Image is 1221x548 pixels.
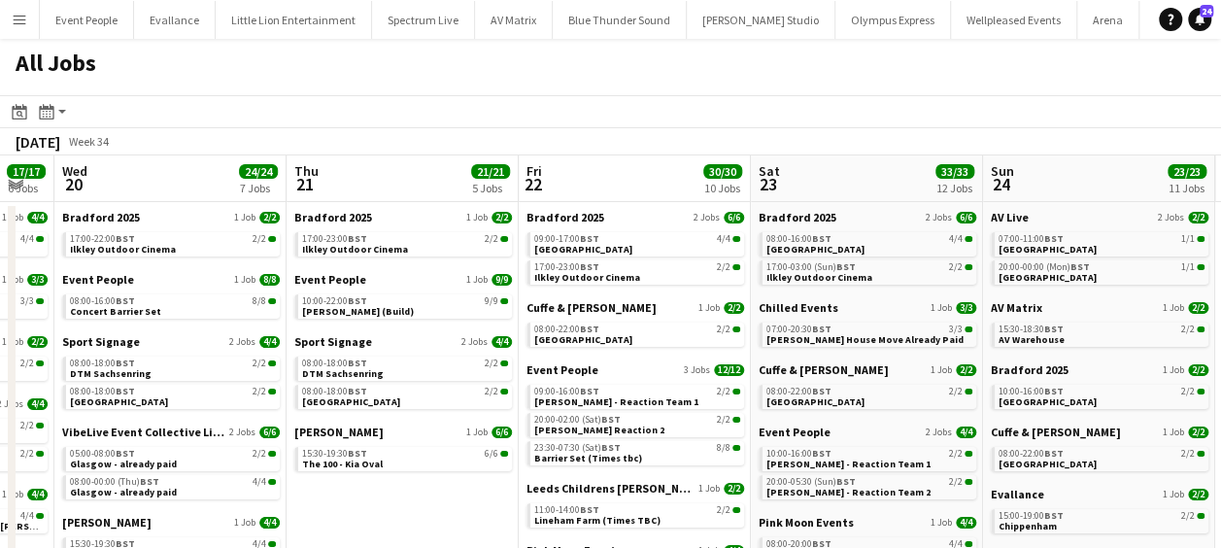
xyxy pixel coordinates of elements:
div: [DATE] [16,132,60,152]
button: Evallance [134,1,216,39]
span: Week 34 [64,134,113,149]
button: Blue Thunder Sound [553,1,687,39]
button: Event People [40,1,134,39]
button: Arena [1077,1,1139,39]
a: 24 [1188,8,1211,31]
button: Little Lion Entertainment [216,1,372,39]
span: 24 [1200,5,1213,17]
button: Olympus Express [835,1,951,39]
button: [PERSON_NAME] Studio [687,1,835,39]
button: Spectrum Live [372,1,475,39]
button: AV Matrix [475,1,553,39]
button: Wellpleased Events [951,1,1077,39]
